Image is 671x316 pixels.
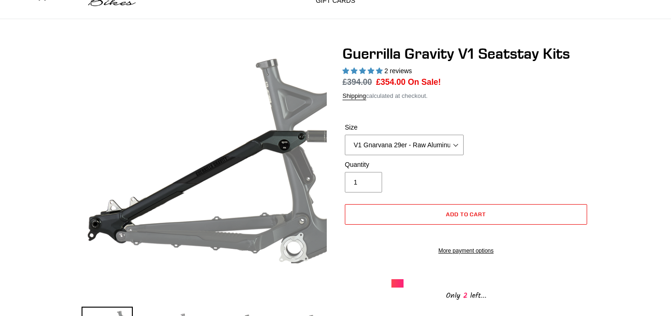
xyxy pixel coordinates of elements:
[342,91,589,101] div: calculated at checkout.
[376,77,405,87] span: £354.00
[342,67,384,75] span: 5.00 stars
[384,67,412,75] span: 2 reviews
[345,247,587,255] a: More payment options
[391,288,541,302] div: Only left...
[408,76,441,88] span: On Sale!
[345,123,464,132] label: Size
[342,77,372,87] s: £394.00
[342,45,589,62] h1: Guerrilla Gravity V1 Seatstay Kits
[342,92,366,100] a: Shipping
[446,211,486,218] span: Add to cart
[345,204,587,225] button: Add to cart
[345,160,464,170] label: Quantity
[460,290,470,302] span: 2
